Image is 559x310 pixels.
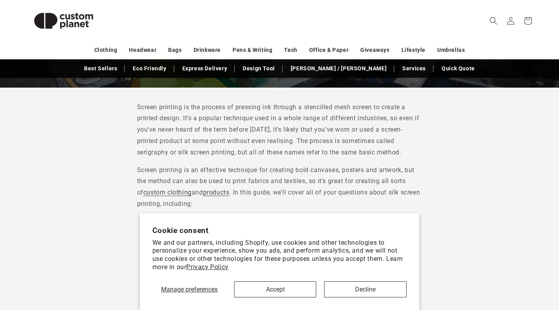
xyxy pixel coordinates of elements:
h2: Cookie consent [152,226,407,235]
p: Screen printing is the process of pressing ink through a stencilled mesh screen to create a print... [137,102,422,158]
a: Pens & Writing [233,43,272,57]
a: Bags [168,43,181,57]
img: Custom Planet [24,3,103,39]
button: Accept [234,281,317,297]
a: Headwear [129,43,156,57]
a: Services [398,62,430,75]
a: Privacy Policy [186,263,228,271]
a: Umbrellas [437,43,465,57]
a: [PERSON_NAME] / [PERSON_NAME] [287,62,390,75]
a: Quick Quote [438,62,479,75]
a: Giveaways [360,43,389,57]
a: products [203,189,229,196]
a: Tech [284,43,297,57]
p: We and our partners, including Shopify, use cookies and other technologies to personalize your ex... [152,239,407,271]
p: Screen printing is an effective technique for creating bold canvases, posters and artwork, but th... [137,165,422,210]
iframe: Chat Widget [428,225,559,310]
a: Lifestyle [401,43,425,57]
a: Drinkware [194,43,221,57]
a: Express Delivery [178,62,231,75]
a: Office & Paper [309,43,348,57]
button: Decline [324,281,407,297]
summary: Search [485,12,502,29]
button: Manage preferences [152,281,226,297]
a: custom clothing [143,189,192,196]
a: Eco Friendly [129,62,170,75]
span: Manage preferences [161,286,218,293]
a: Design Tool [239,62,279,75]
a: Best Sellers [80,62,121,75]
a: Clothing [94,43,117,57]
